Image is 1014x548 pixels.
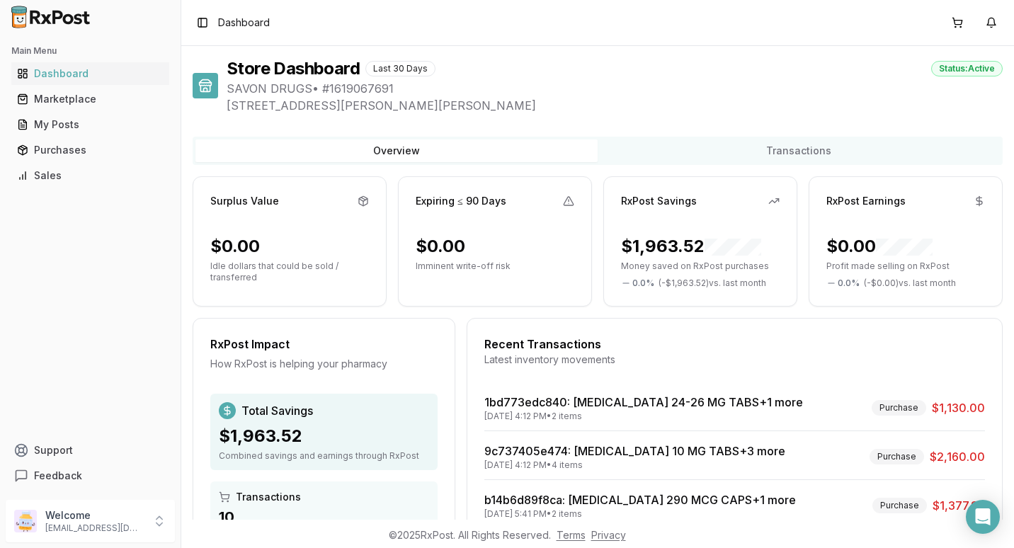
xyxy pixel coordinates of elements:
[210,336,438,353] div: RxPost Impact
[14,510,37,532] img: User avatar
[872,498,927,513] div: Purchase
[484,336,985,353] div: Recent Transactions
[598,139,1000,162] button: Transactions
[826,235,933,258] div: $0.00
[6,113,175,136] button: My Posts
[484,395,803,409] a: 1bd773edc840: [MEDICAL_DATA] 24-26 MG TABS+1 more
[227,97,1003,114] span: [STREET_ADDRESS][PERSON_NAME][PERSON_NAME]
[484,411,803,422] div: [DATE] 4:12 PM • 2 items
[6,139,175,161] button: Purchases
[11,61,169,86] a: Dashboard
[484,493,796,507] a: b14b6d89f8ca: [MEDICAL_DATA] 290 MCG CAPS+1 more
[17,169,164,183] div: Sales
[11,86,169,112] a: Marketplace
[17,118,164,132] div: My Posts
[930,448,985,465] span: $2,160.00
[195,139,598,162] button: Overview
[416,261,574,272] p: Imminent write-off risk
[6,438,175,463] button: Support
[872,400,926,416] div: Purchase
[966,500,1000,534] div: Open Intercom Messenger
[621,194,697,208] div: RxPost Savings
[219,425,429,447] div: $1,963.52
[219,507,429,527] div: 10
[11,137,169,163] a: Purchases
[838,278,860,289] span: 0.0 %
[210,261,369,283] p: Idle dollars that could be sold / transferred
[210,235,260,258] div: $0.00
[227,80,1003,97] span: SAVON DRUGS • # 1619067691
[45,508,144,523] p: Welcome
[557,529,586,541] a: Terms
[6,62,175,85] button: Dashboard
[591,529,626,541] a: Privacy
[484,459,785,471] div: [DATE] 4:12 PM • 4 items
[218,16,270,30] span: Dashboard
[34,469,82,483] span: Feedback
[6,88,175,110] button: Marketplace
[632,278,654,289] span: 0.0 %
[931,61,1003,76] div: Status: Active
[236,490,301,504] span: Transactions
[826,261,985,272] p: Profit made selling on RxPost
[227,57,360,80] h1: Store Dashboard
[416,194,506,208] div: Expiring ≤ 90 Days
[659,278,766,289] span: ( - $1,963.52 ) vs. last month
[11,163,169,188] a: Sales
[416,235,465,258] div: $0.00
[210,357,438,371] div: How RxPost is helping your pharmacy
[6,463,175,489] button: Feedback
[11,45,169,57] h2: Main Menu
[17,67,164,81] div: Dashboard
[621,235,761,258] div: $1,963.52
[210,194,279,208] div: Surplus Value
[17,143,164,157] div: Purchases
[870,449,924,464] div: Purchase
[484,444,785,458] a: 9c737405e474: [MEDICAL_DATA] 10 MG TABS+3 more
[219,450,429,462] div: Combined savings and earnings through RxPost
[365,61,435,76] div: Last 30 Days
[6,164,175,187] button: Sales
[621,261,780,272] p: Money saved on RxPost purchases
[241,402,313,419] span: Total Savings
[11,112,169,137] a: My Posts
[864,278,956,289] span: ( - $0.00 ) vs. last month
[933,497,985,514] span: $1,377.98
[45,523,144,534] p: [EMAIL_ADDRESS][DOMAIN_NAME]
[17,92,164,106] div: Marketplace
[932,399,985,416] span: $1,130.00
[826,194,906,208] div: RxPost Earnings
[484,353,985,367] div: Latest inventory movements
[484,508,796,520] div: [DATE] 5:41 PM • 2 items
[6,6,96,28] img: RxPost Logo
[218,16,270,30] nav: breadcrumb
